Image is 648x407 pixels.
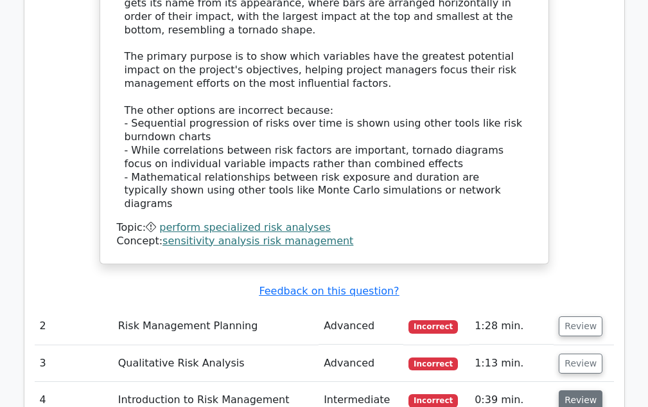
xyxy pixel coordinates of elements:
[259,285,399,297] a: Feedback on this question?
[117,235,532,248] div: Concept:
[469,308,554,345] td: 1:28 min.
[319,308,403,345] td: Advanced
[559,354,602,374] button: Review
[162,235,353,247] a: sensitivity analysis risk management
[159,221,331,233] a: perform specialized risk analyses
[469,345,554,382] td: 1:13 min.
[319,345,403,382] td: Advanced
[113,308,319,345] td: Risk Management Planning
[113,345,319,382] td: Qualitative Risk Analysis
[408,394,458,407] span: Incorrect
[117,221,532,235] div: Topic:
[408,320,458,333] span: Incorrect
[559,316,602,336] button: Review
[35,345,113,382] td: 3
[408,357,458,370] span: Incorrect
[35,308,113,345] td: 2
